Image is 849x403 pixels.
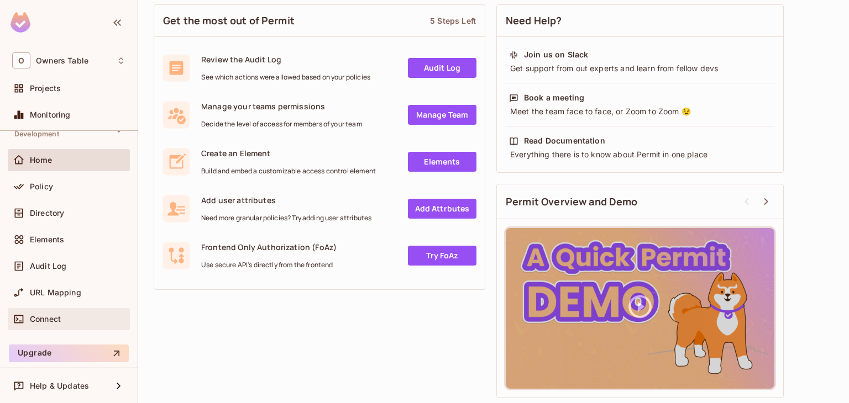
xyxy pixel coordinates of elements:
[36,56,88,65] span: Workspace: Owners Table
[30,84,61,93] span: Projects
[201,242,337,252] span: Frontend Only Authorization (FoAz)
[30,381,89,390] span: Help & Updates
[509,106,771,117] div: Meet the team face to face, or Zoom to Zoom 😉
[509,149,771,160] div: Everything there is to know about Permit in one place
[408,246,476,266] a: Try FoAz
[201,167,376,176] span: Build and embed a customizable access control element
[408,58,476,78] a: Audit Log
[30,110,71,119] span: Monitoring
[201,261,337,269] span: Use secure API's directly from the frontend
[14,130,59,139] span: Development
[201,73,370,82] span: See which actions were allowed based on your policies
[201,120,362,129] span: Decide the level of access for members of your team
[30,315,61,324] span: Connect
[509,63,771,74] div: Get support from out experts and learn from fellow devs
[30,209,64,218] span: Directory
[430,15,476,26] div: 5 Steps Left
[201,195,371,205] span: Add user attributes
[30,156,53,165] span: Home
[506,14,562,28] span: Need Help?
[30,235,64,244] span: Elements
[163,14,295,28] span: Get the most out of Permit
[201,214,371,222] span: Need more granular policies? Try adding user attributes
[9,344,129,362] button: Upgrade
[408,105,476,125] a: Manage Team
[30,262,66,271] span: Audit Log
[524,135,605,146] div: Read Documentation
[506,195,638,209] span: Permit Overview and Demo
[201,101,362,112] span: Manage your teams permissions
[524,49,588,60] div: Join us on Slack
[408,152,476,172] a: Elements
[11,12,30,33] img: SReyMgAAAABJRU5ErkJggg==
[30,288,81,297] span: URL Mapping
[408,199,476,219] a: Add Attrbutes
[524,92,584,103] div: Book a meeting
[201,148,376,158] span: Create an Element
[12,52,30,68] span: O
[201,54,370,65] span: Review the Audit Log
[30,182,53,191] span: Policy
